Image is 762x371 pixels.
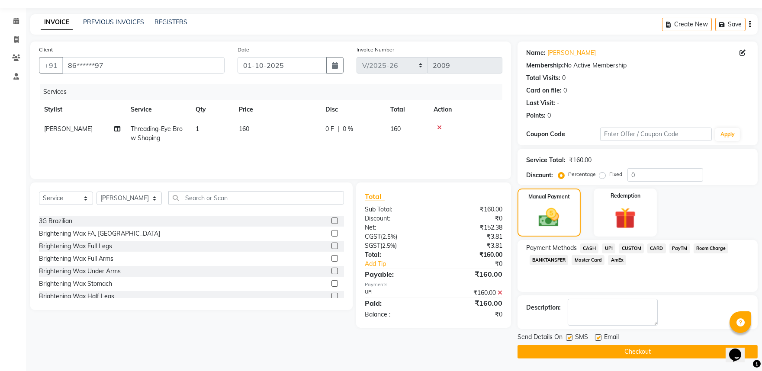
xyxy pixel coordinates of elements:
[530,255,569,265] span: BANKTANSFER
[528,193,570,201] label: Manual Payment
[526,74,560,83] div: Total Visits:
[572,255,604,265] span: Master Card
[669,243,690,253] span: PayTM
[715,18,746,31] button: Save
[238,46,249,54] label: Date
[569,156,592,165] div: ₹160.00
[526,48,546,58] div: Name:
[234,100,320,119] th: Price
[365,281,502,288] div: Payments
[547,111,551,120] div: 0
[547,48,596,58] a: [PERSON_NAME]
[382,242,395,249] span: 2.5%
[557,99,559,108] div: -
[562,74,566,83] div: 0
[365,242,380,249] span: SGST
[434,288,509,297] div: ₹160.00
[383,233,395,240] span: 2.5%
[575,333,588,343] span: SMS
[390,125,401,133] span: 160
[358,232,434,241] div: ( )
[434,298,509,308] div: ₹160.00
[358,298,434,308] div: Paid:
[39,267,121,276] div: Brightening Wax Under Arms
[154,18,187,26] a: REGISTERS
[358,223,434,232] div: Net:
[518,345,758,358] button: Checkout
[446,259,509,269] div: ₹0
[662,18,712,31] button: Create New
[83,18,144,26] a: PREVIOUS INVOICES
[39,46,53,54] label: Client
[434,214,509,223] div: ₹0
[647,243,666,253] span: CARD
[320,100,385,119] th: Disc
[715,128,740,141] button: Apply
[39,229,160,238] div: Brightening Wax FA, [GEOGRAPHIC_DATA]
[604,333,619,343] span: Email
[434,205,509,214] div: ₹160.00
[532,206,566,229] img: _cash.svg
[358,205,434,214] div: Sub Total:
[325,125,334,134] span: 0 F
[434,232,509,241] div: ₹3.81
[611,192,640,200] label: Redemption
[358,288,434,297] div: UPI
[365,192,385,201] span: Total
[358,250,434,259] div: Total:
[526,130,601,139] div: Coupon Code
[694,243,729,253] span: Room Charge
[568,170,596,178] label: Percentage
[526,111,546,120] div: Points:
[526,156,566,165] div: Service Total:
[40,84,509,100] div: Services
[39,217,72,226] div: 3G Brazilian
[434,250,509,259] div: ₹160.00
[358,259,446,269] a: Add Tip
[526,303,561,312] div: Description:
[358,310,434,319] div: Balance :
[526,86,562,95] div: Card on file:
[434,269,509,279] div: ₹160.00
[526,171,553,180] div: Discount:
[168,191,344,205] input: Search or Scan
[39,292,114,301] div: Brightening Wax Half Legs
[41,15,73,30] a: INVOICE
[39,100,125,119] th: Stylist
[619,243,644,253] span: CUSTOM
[602,243,615,253] span: UPI
[39,57,63,74] button: +91
[563,86,567,95] div: 0
[125,100,190,119] th: Service
[526,61,749,70] div: No Active Membership
[39,279,112,288] div: Brightening Wax Stomach
[526,61,564,70] div: Membership:
[39,254,113,263] div: Brightening Wax Full Arms
[196,125,199,133] span: 1
[131,125,183,142] span: Threading-Eye Brow Shaping
[518,333,563,343] span: Send Details On
[239,125,249,133] span: 160
[526,99,555,108] div: Last Visit:
[600,128,712,141] input: Enter Offer / Coupon Code
[190,100,234,119] th: Qty
[434,310,509,319] div: ₹0
[726,336,753,362] iframe: chat widget
[608,255,626,265] span: AmEx
[434,223,509,232] div: ₹152.38
[609,170,622,178] label: Fixed
[44,125,93,133] span: [PERSON_NAME]
[343,125,353,134] span: 0 %
[608,205,643,231] img: _gift.svg
[39,242,112,251] div: Brightening Wax Full Legs
[428,100,502,119] th: Action
[358,241,434,250] div: ( )
[385,100,428,119] th: Total
[357,46,394,54] label: Invoice Number
[358,214,434,223] div: Discount:
[338,125,339,134] span: |
[526,243,577,253] span: Payment Methods
[365,233,381,240] span: CGST
[358,269,434,279] div: Payable:
[580,243,599,253] span: CASH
